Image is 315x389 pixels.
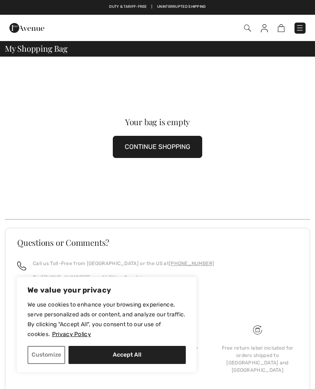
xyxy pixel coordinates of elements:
[20,118,295,126] div: Your bag is empty
[27,300,186,339] p: We use cookies to enhance your browsing experience, serve personalized ads or content, and analyz...
[68,346,186,364] button: Accept All
[9,20,44,36] img: 1ère Avenue
[17,261,26,270] img: call
[9,24,44,31] a: 1ère Avenue
[42,275,87,280] a: [PHONE_NUMBER]
[14,344,101,352] div: Free shipping on orders over $99
[113,136,202,158] button: CONTINUE SHOPPING
[169,261,214,266] a: [PHONE_NUMBER]
[278,24,285,32] img: Shopping Bag
[27,346,65,364] button: Customize
[33,274,214,281] p: Dial From All Other Countries
[253,325,262,334] img: Free shipping on orders over $99
[5,44,68,53] span: My Shopping Bag
[16,277,197,373] div: We value your privacy
[33,260,214,267] p: Call us Toll-Free from [GEOGRAPHIC_DATA] or the US at
[244,25,251,32] img: Search
[52,330,91,338] a: Privacy Policy
[296,24,304,32] img: Menu
[17,238,298,247] h3: Questions or Comments?
[27,285,186,295] p: We value your privacy
[214,344,301,374] div: Free return label included for orders shipped to [GEOGRAPHIC_DATA] and [GEOGRAPHIC_DATA]
[261,24,268,32] img: My Info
